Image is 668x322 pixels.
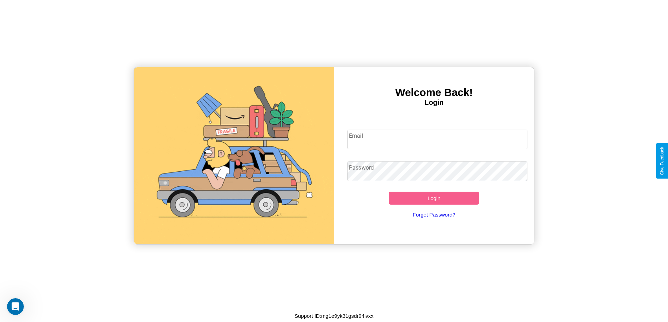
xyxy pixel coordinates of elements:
[7,298,24,315] iframe: Intercom live chat
[334,98,534,107] h4: Login
[295,311,373,321] p: Support ID: mg1e9yk31gsdr94ivxx
[660,147,664,175] div: Give Feedback
[134,67,334,244] img: gif
[344,205,524,225] a: Forgot Password?
[334,87,534,98] h3: Welcome Back!
[389,192,479,205] button: Login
